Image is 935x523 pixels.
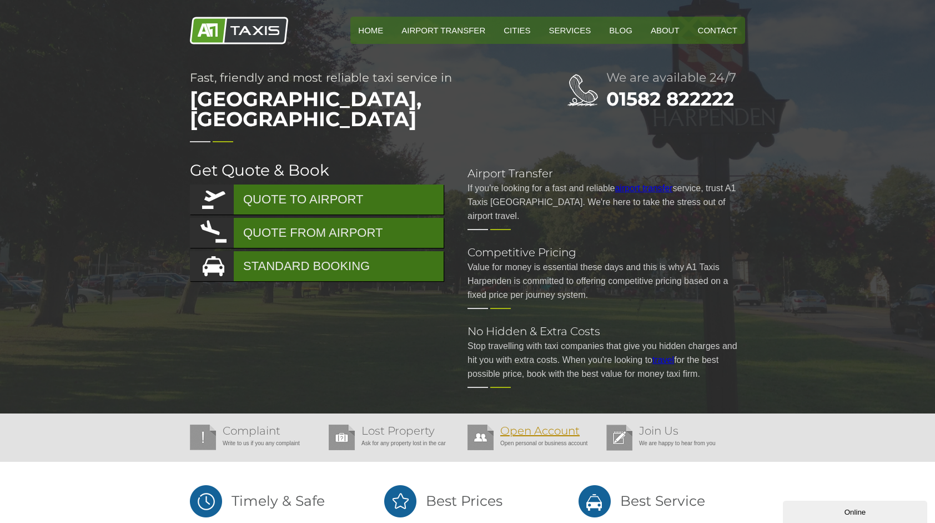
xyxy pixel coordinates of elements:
[601,17,640,44] a: Blog
[190,251,444,281] a: STANDARD BOOKING
[606,425,632,451] img: Join Us
[783,499,929,523] iframe: chat widget
[384,484,551,518] h2: Best Prices
[467,181,745,223] p: If you're looking for a fast and reliable service, trust A1 Taxis [GEOGRAPHIC_DATA]. We're here t...
[606,87,734,111] a: 01582 822222
[690,17,745,44] a: Contact
[190,436,323,450] p: Write to us if you any complaint
[190,484,356,518] h2: Timely & Safe
[190,72,523,135] h1: Fast, friendly and most reliable taxi service in
[190,425,216,450] img: Complaint
[329,436,462,450] p: Ask for any property lost in the car
[500,424,580,437] a: Open Account
[467,425,494,450] img: Open Account
[190,17,288,44] img: A1 Taxis
[615,183,672,193] a: airport transfer
[606,436,740,450] p: We are happy to hear from you
[579,484,745,518] h2: Best Service
[394,17,493,44] a: Airport Transfer
[643,17,687,44] a: About
[467,436,601,450] p: Open personal or business account
[329,425,355,450] img: Lost Property
[467,339,745,381] p: Stop travelling with taxi companies that give you hidden charges and hit you with extra costs. Wh...
[467,326,745,337] h2: No Hidden & Extra Costs
[190,218,444,248] a: QUOTE FROM AIRPORT
[639,424,678,437] a: Join Us
[350,17,391,44] a: HOME
[190,162,445,178] h2: Get Quote & Book
[361,424,435,437] a: Lost Property
[496,17,538,44] a: Cities
[223,424,280,437] a: Complaint
[190,83,523,135] span: [GEOGRAPHIC_DATA], [GEOGRAPHIC_DATA]
[467,247,745,258] h2: Competitive Pricing
[467,260,745,302] p: Value for money is essential these days and this is why A1 Taxis Harpenden is committed to offeri...
[606,72,745,84] h2: We are available 24/7
[190,185,444,215] a: QUOTE TO AIRPORT
[541,17,599,44] a: Services
[652,355,674,365] a: travel
[467,168,745,179] h2: Airport Transfer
